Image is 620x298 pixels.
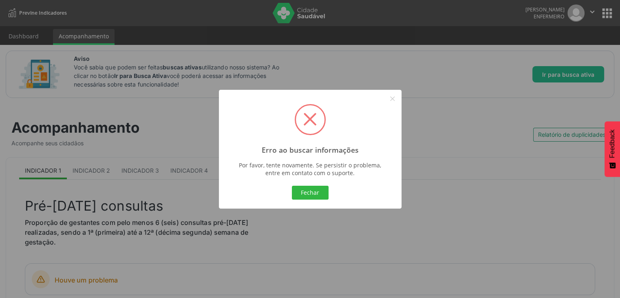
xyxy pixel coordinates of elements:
button: Close this dialog [386,92,399,106]
span: Feedback [609,129,616,158]
div: Por favor, tente novamente. Se persistir o problema, entre em contato com o suporte. [235,161,385,177]
button: Feedback - Mostrar pesquisa [605,121,620,177]
button: Fechar [292,186,329,200]
h2: Erro ao buscar informações [262,146,359,154]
